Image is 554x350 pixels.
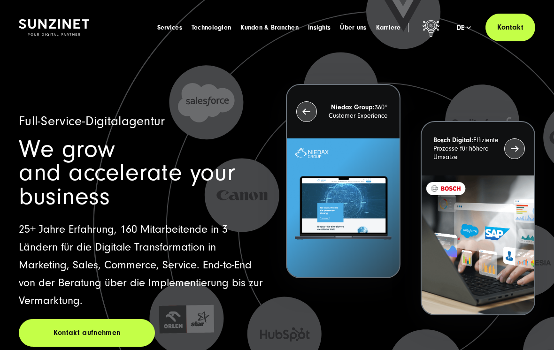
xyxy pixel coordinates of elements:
button: Niedax Group:360° Customer Experience Letztes Projekt von Niedax. Ein Laptop auf dem die Niedax W... [286,84,400,278]
p: 25+ Jahre Erfahrung, 160 Mitarbeitende in 3 Ländern für die Digitale Transformation in Marketing,... [19,221,268,310]
strong: Bosch Digital: [433,137,473,144]
div: de [456,23,471,32]
img: SUNZINET Full Service Digital Agentur [19,19,89,36]
a: Services [157,23,182,32]
a: Kunden & Branchen [240,23,299,32]
button: Bosch Digital:Effiziente Prozesse für höhere Umsätze BOSCH - Kundeprojekt - Digital Transformatio... [421,121,535,315]
strong: Niedax Group: [331,104,375,111]
span: We grow and accelerate your business [19,135,235,210]
a: Technologien [192,23,231,32]
a: Karriere [376,23,401,32]
a: Insights [308,23,331,32]
span: Full-Service-Digitalagentur [19,114,165,129]
a: Kontakt [485,14,535,41]
p: 360° Customer Experience [322,103,388,120]
p: Effiziente Prozesse für höhere Umsätze [433,136,499,161]
a: Über uns [340,23,366,32]
img: Letztes Projekt von Niedax. Ein Laptop auf dem die Niedax Website geöffnet ist, auf blauem Hinter... [287,138,400,277]
a: Kontakt aufnehmen [19,319,155,347]
img: BOSCH - Kundeprojekt - Digital Transformation Agentur SUNZINET [422,175,534,314]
